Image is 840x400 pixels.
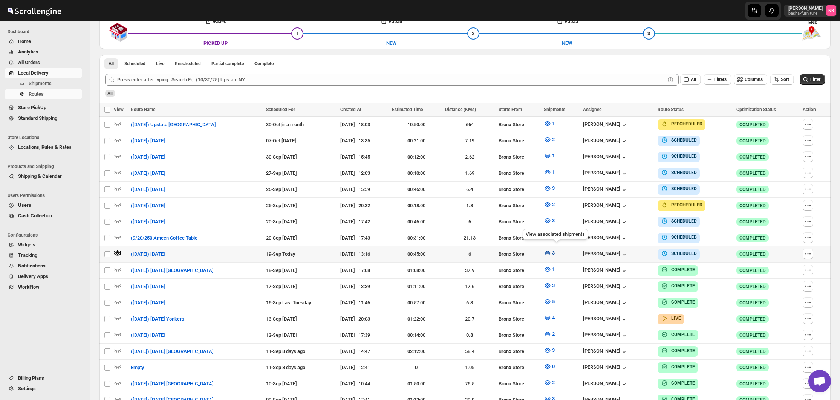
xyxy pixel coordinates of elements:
[499,267,539,274] div: Bronx Store
[340,299,387,307] div: [DATE] | 11:46
[340,137,387,145] div: [DATE] | 13:35
[499,137,539,145] div: Bronx Store
[18,263,46,269] span: Notifications
[739,154,766,160] span: COMPLETED
[340,186,387,193] div: [DATE] | 15:59
[583,332,628,339] div: [PERSON_NAME]
[126,281,170,293] button: ([DATE]) [DATE]
[552,363,555,369] span: 0
[552,266,555,272] span: 1
[266,219,297,224] span: 20-Sep | [DATE]
[671,170,697,175] b: SCHEDULED
[552,202,555,207] span: 2
[5,211,82,221] button: Cash Collection
[124,61,145,67] span: Scheduled
[18,284,40,290] span: WorkFlow
[539,344,559,356] button: 3
[445,121,494,128] div: 664
[739,235,766,241] span: COMPLETED
[392,202,441,209] div: 00:18:00
[126,248,170,260] button: ([DATE]) [DATE]
[392,283,441,290] div: 01:11:00
[8,232,85,238] span: Configurations
[661,136,697,144] button: SCHEDULED
[266,251,295,257] span: 19-Sep | Today
[671,380,695,386] b: COMPLETE
[445,283,494,290] div: 17.6
[29,91,44,97] span: Routes
[254,61,274,67] span: Complete
[445,169,494,177] div: 1.69
[583,267,628,275] div: [PERSON_NAME]
[29,81,52,86] span: Shipments
[5,250,82,261] button: Tracking
[109,18,128,47] img: shop.svg
[18,202,31,208] span: Users
[661,234,697,241] button: SCHEDULED
[736,107,776,112] span: Optimization Status
[296,31,299,36] span: 1
[5,200,82,211] button: Users
[802,26,821,41] img: trip_end.png
[18,213,52,218] span: Cash Collection
[680,74,701,85] button: All
[658,107,684,112] span: Route Status
[539,263,559,275] button: 1
[266,203,297,208] span: 25-Sep | [DATE]
[18,144,72,150] span: Locations, Rules & Rates
[539,118,559,130] button: 1
[552,315,555,321] span: 4
[392,121,441,128] div: 10:50:00
[8,29,85,35] span: Dashboard
[583,283,628,291] div: [PERSON_NAME]
[552,380,555,385] span: 2
[499,186,539,193] div: Bronx Store
[583,202,628,210] div: [PERSON_NAME]
[266,154,297,160] span: 30-Sep | [DATE]
[661,315,681,322] button: LIVE
[539,215,559,227] button: 3
[499,283,539,290] div: Bronx Store
[5,171,82,182] button: Shipping & Calendar
[117,74,665,86] input: Press enter after typing | Search Eg. (10/30/25) Upstate NY
[552,137,555,142] span: 2
[18,49,38,55] span: Analytics
[739,122,766,128] span: COMPLETED
[392,299,441,307] div: 00:57:00
[552,250,555,256] span: 3
[499,169,539,177] div: Bronx Store
[671,267,695,272] b: COMPLETE
[18,173,62,179] span: Shipping & Calendar
[18,115,57,121] span: Standard Shipping
[583,154,628,161] div: [PERSON_NAME]
[739,138,766,144] span: COMPLETED
[739,186,766,192] span: COMPLETED
[126,378,218,390] button: ([DATE]) [DATE] [GEOGRAPHIC_DATA]
[5,57,82,68] button: All Orders
[499,202,539,209] div: Bronx Store
[539,247,559,259] button: 3
[131,121,216,128] span: ([DATE]) Upstate [GEOGRAPHIC_DATA]
[131,380,214,388] span: ([DATE]) [DATE] [GEOGRAPHIC_DATA]
[266,235,297,241] span: 20-Sep | [DATE]
[734,74,767,85] button: Columns
[266,284,297,289] span: 17-Sep | [DATE]
[784,5,837,17] button: User menu
[5,142,82,153] button: Locations, Rules & Rates
[392,153,441,161] div: 00:12:00
[671,121,702,127] b: RESCHEDULED
[583,380,628,388] button: [PERSON_NAME]
[552,331,555,337] span: 2
[661,266,695,273] button: COMPLETE
[583,316,628,323] button: [PERSON_NAME]
[392,267,441,274] div: 01:08:00
[661,347,695,354] button: COMPLETE
[739,203,766,209] span: COMPLETED
[539,182,559,194] button: 3
[704,74,731,85] button: Filters
[499,234,539,242] div: Bronx Store
[131,348,214,355] span: ([DATE]) [DATE] [GEOGRAPHIC_DATA]
[131,331,165,339] span: ([DATE]) [DATE]
[552,185,555,191] span: 3
[691,77,696,82] span: All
